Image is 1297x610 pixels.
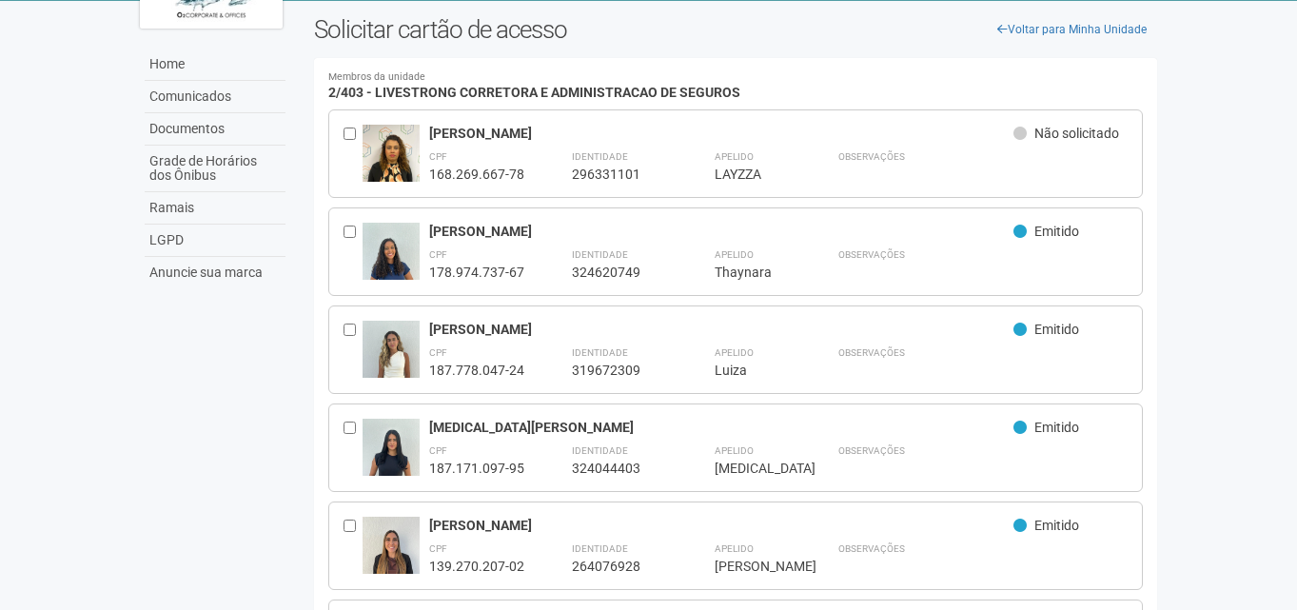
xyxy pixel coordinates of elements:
div: 178.974.737-67 [429,264,524,281]
strong: CPF [429,249,447,260]
strong: Identidade [572,249,628,260]
strong: Identidade [572,151,628,162]
div: [PERSON_NAME] [429,125,1014,142]
strong: Identidade [572,347,628,358]
a: Anuncie sua marca [145,257,285,288]
div: [PERSON_NAME] [429,517,1014,534]
div: 139.270.207-02 [429,558,524,575]
div: 324044403 [572,460,667,477]
a: Grade de Horários dos Ônibus [145,146,285,192]
strong: Apelido [715,347,754,358]
strong: Observações [838,543,905,554]
img: user.jpg [363,419,420,495]
div: 187.778.047-24 [429,362,524,379]
strong: Apelido [715,249,754,260]
strong: Observações [838,151,905,162]
h4: 2/403 - LIVESTRONG CORRETORA E ADMINISTRACAO DE SEGUROS [328,72,1144,100]
div: 319672309 [572,362,667,379]
strong: Identidade [572,445,628,456]
span: Emitido [1034,420,1079,435]
img: user.jpg [363,321,420,397]
a: Documentos [145,113,285,146]
div: [PERSON_NAME] [715,558,791,575]
a: Comunicados [145,81,285,113]
div: LAYZZA [715,166,791,183]
strong: Apelido [715,151,754,162]
h2: Solicitar cartão de acesso [314,15,1158,44]
strong: Apelido [715,445,754,456]
strong: CPF [429,543,447,554]
strong: Identidade [572,543,628,554]
strong: CPF [429,347,447,358]
div: [PERSON_NAME] [429,321,1014,338]
strong: CPF [429,445,447,456]
a: Voltar para Minha Unidade [987,15,1157,44]
div: Thaynara [715,264,791,281]
img: user.jpg [363,125,420,201]
div: [MEDICAL_DATA][PERSON_NAME] [429,419,1014,436]
strong: Observações [838,347,905,358]
strong: Observações [838,445,905,456]
div: [MEDICAL_DATA] [715,460,791,477]
div: 168.269.667-78 [429,166,524,183]
span: Emitido [1034,224,1079,239]
div: [PERSON_NAME] [429,223,1014,240]
small: Membros da unidade [328,72,1144,83]
span: Não solicitado [1034,126,1119,141]
a: LGPD [145,225,285,257]
img: user.jpg [363,517,420,593]
div: Luiza [715,362,791,379]
div: 296331101 [572,166,667,183]
strong: Apelido [715,543,754,554]
div: 187.171.097-95 [429,460,524,477]
strong: Observações [838,249,905,260]
div: 264076928 [572,558,667,575]
span: Emitido [1034,518,1079,533]
img: user.jpg [363,223,420,299]
span: Emitido [1034,322,1079,337]
strong: CPF [429,151,447,162]
a: Home [145,49,285,81]
a: Ramais [145,192,285,225]
div: 324620749 [572,264,667,281]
